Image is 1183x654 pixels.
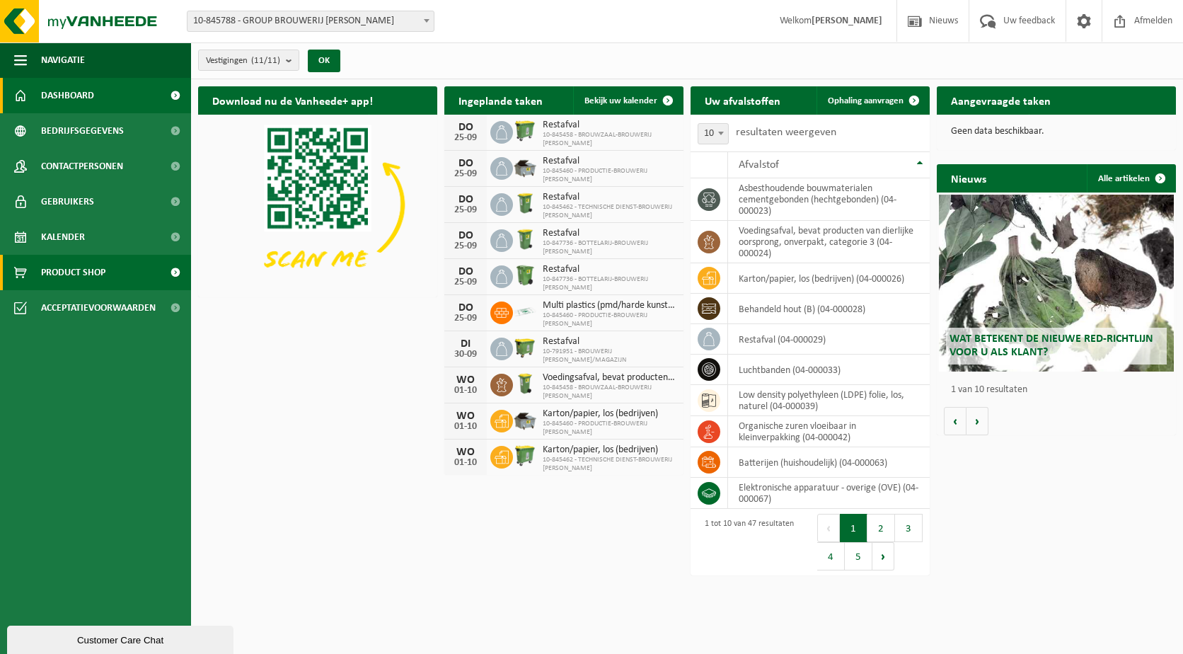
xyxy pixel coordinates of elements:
[451,302,480,314] div: DO
[728,416,930,447] td: organische zuren vloeibaar in kleinverpakking (04-000042)
[206,50,280,71] span: Vestigingen
[937,86,1065,114] h2: Aangevraagde taken
[543,300,676,311] span: Multi plastics (pmd/harde kunststoffen/spanbanden/eps/folie naturel/folie gemeng...
[573,86,682,115] a: Bekijk uw kalender
[543,120,676,131] span: Restafval
[543,228,676,239] span: Restafval
[543,167,676,184] span: 10-845460 - PRODUCTIE-BROUWERIJ [PERSON_NAME]
[543,408,676,420] span: Karton/papier, los (bedrijven)
[7,623,236,654] iframe: chat widget
[728,385,930,416] td: low density polyethyleen (LDPE) folie, los, naturel (04-000039)
[845,542,872,570] button: 5
[451,122,480,133] div: DO
[872,542,894,570] button: Next
[41,149,123,184] span: Contactpersonen
[698,512,794,572] div: 1 tot 10 van 47 resultaten
[513,155,537,179] img: WB-5000-GAL-GY-01
[451,447,480,458] div: WO
[584,96,657,105] span: Bekijk uw kalender
[513,191,537,215] img: WB-0240-HPE-GN-50
[198,115,437,294] img: Download de VHEPlus App
[41,42,85,78] span: Navigatie
[513,119,537,143] img: WB-0770-HPE-GN-50
[543,348,676,365] span: 10-791951 - BROUWERIJ [PERSON_NAME]/MAGAZIJN
[451,266,480,277] div: DO
[944,407,966,435] button: Vorige
[543,131,676,148] span: 10-845458 - BROUWZAAL-BROUWERIJ [PERSON_NAME]
[451,350,480,360] div: 30-09
[41,78,94,113] span: Dashboard
[543,420,676,437] span: 10-845460 - PRODUCTIE-BROUWERIJ [PERSON_NAME]
[1087,164,1175,193] a: Alle artikelen
[895,514,923,542] button: 3
[951,127,1162,137] p: Geen data beschikbaar.
[950,333,1153,358] span: Wat betekent de nieuwe RED-richtlijn voor u als klant?
[41,219,85,255] span: Kalender
[41,113,124,149] span: Bedrijfsgegevens
[543,203,676,220] span: 10-845462 - TECHNISCHE DIENST-BROUWERIJ [PERSON_NAME]
[543,239,676,256] span: 10-847736 - BOTTELARIJ-BROUWERIJ [PERSON_NAME]
[513,299,537,323] img: LP-SK-00500-LPE-16
[513,408,537,432] img: WB-5000-GAL-GY-01
[451,411,480,422] div: WO
[728,294,930,324] td: behandeld hout (B) (04-000028)
[828,96,904,105] span: Ophaling aanvragen
[867,514,895,542] button: 2
[451,169,480,179] div: 25-09
[41,255,105,290] span: Product Shop
[198,86,387,114] h2: Download nu de Vanheede+ app!
[451,230,480,241] div: DO
[451,386,480,396] div: 01-10
[41,290,156,326] span: Acceptatievoorwaarden
[739,159,779,171] span: Afvalstof
[728,178,930,221] td: asbesthoudende bouwmaterialen cementgebonden (hechtgebonden) (04-000023)
[817,542,845,570] button: 4
[451,422,480,432] div: 01-10
[698,124,728,144] span: 10
[513,444,537,468] img: WB-0770-HPE-GN-50
[41,184,94,219] span: Gebruikers
[728,355,930,385] td: luchtbanden (04-000033)
[543,444,676,456] span: Karton/papier, los (bedrijven)
[198,50,299,71] button: Vestigingen(11/11)
[187,11,434,31] span: 10-845788 - GROUP BROUWERIJ OMER VANDER GHINSTE
[543,456,676,473] span: 10-845462 - TECHNISCHE DIENST-BROUWERIJ [PERSON_NAME]
[840,514,867,542] button: 1
[513,263,537,287] img: WB-0370-HPE-GN-50
[543,192,676,203] span: Restafval
[966,407,988,435] button: Volgende
[451,277,480,287] div: 25-09
[736,127,836,138] label: resultaten weergeven
[937,164,1000,192] h2: Nieuws
[513,227,537,251] img: WB-0240-HPE-GN-50
[951,385,1169,395] p: 1 van 10 resultaten
[691,86,795,114] h2: Uw afvalstoffen
[444,86,557,114] h2: Ingeplande taken
[451,458,480,468] div: 01-10
[451,158,480,169] div: DO
[543,156,676,167] span: Restafval
[728,447,930,478] td: batterijen (huishoudelijk) (04-000063)
[451,205,480,215] div: 25-09
[728,263,930,294] td: karton/papier, los (bedrijven) (04-000026)
[698,123,729,144] span: 10
[728,478,930,509] td: elektronische apparatuur - overige (OVE) (04-000067)
[543,275,676,292] span: 10-847736 - BOTTELARIJ-BROUWERIJ [PERSON_NAME]
[543,336,676,348] span: Restafval
[728,221,930,263] td: voedingsafval, bevat producten van dierlijke oorsprong, onverpakt, categorie 3 (04-000024)
[251,56,280,65] count: (11/11)
[812,16,882,26] strong: [PERSON_NAME]
[728,324,930,355] td: restafval (04-000029)
[513,335,537,360] img: WB-1100-HPE-GN-50
[451,194,480,205] div: DO
[816,86,928,115] a: Ophaling aanvragen
[451,314,480,323] div: 25-09
[939,195,1173,372] a: Wat betekent de nieuwe RED-richtlijn voor u als klant?
[451,338,480,350] div: DI
[513,372,537,396] img: WB-0140-HPE-GN-50
[543,311,676,328] span: 10-845460 - PRODUCTIE-BROUWERIJ [PERSON_NAME]
[543,264,676,275] span: Restafval
[451,374,480,386] div: WO
[308,50,340,72] button: OK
